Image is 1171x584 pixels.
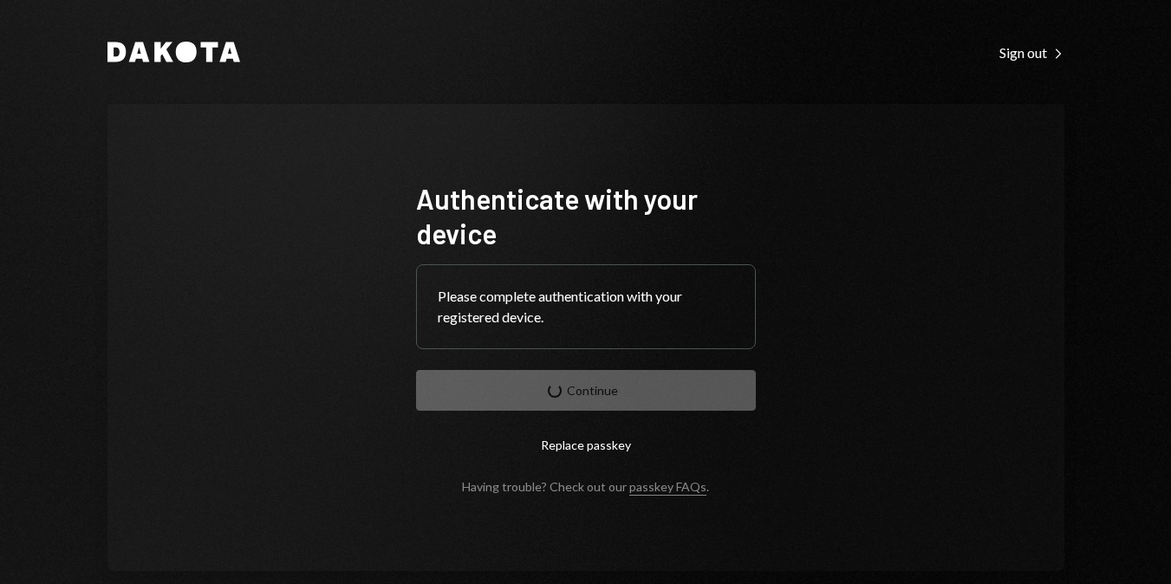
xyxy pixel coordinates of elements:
[999,42,1064,62] a: Sign out
[999,44,1064,62] div: Sign out
[416,425,756,465] button: Replace passkey
[416,181,756,250] h1: Authenticate with your device
[629,479,706,496] a: passkey FAQs
[438,286,734,328] div: Please complete authentication with your registered device.
[462,479,709,494] div: Having trouble? Check out our .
